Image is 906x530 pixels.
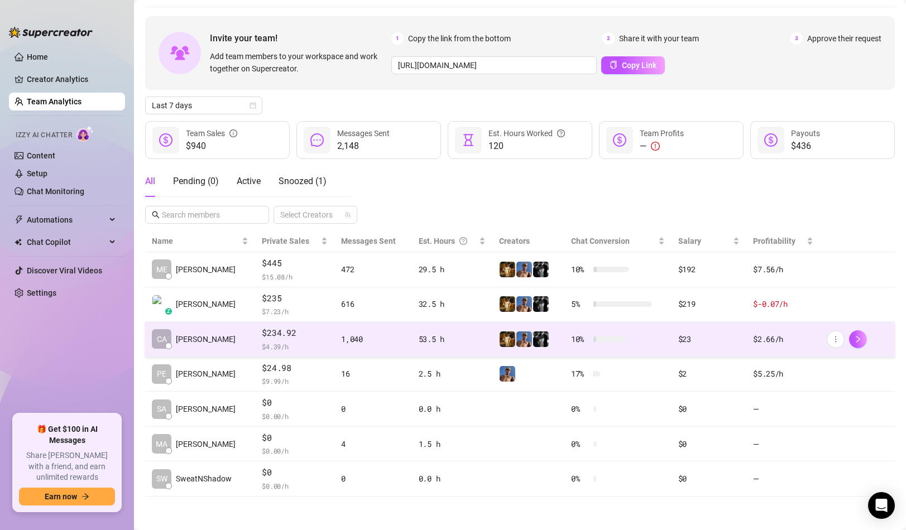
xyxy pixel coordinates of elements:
[27,288,56,297] a: Settings
[619,32,699,45] span: Share it with your team
[488,127,565,139] div: Est. Hours Worked
[176,368,236,380] span: [PERSON_NAME]
[753,333,813,345] div: $2.66 /h
[571,263,589,276] span: 10 %
[408,32,511,45] span: Copy the link from the bottom
[419,263,486,276] div: 29.5 h
[27,52,48,61] a: Home
[237,176,261,186] span: Active
[854,335,862,343] span: right
[262,362,328,375] span: $24.98
[176,403,236,415] span: [PERSON_NAME]
[764,133,778,147] span: dollar-circle
[678,263,740,276] div: $192
[678,438,740,450] div: $0
[341,403,405,415] div: 0
[19,424,115,446] span: 🎁 Get $100 in AI Messages
[533,331,549,347] img: Marvin
[9,27,93,38] img: logo-BBDzfeDw.svg
[15,238,22,246] img: Chat Copilot
[262,341,328,352] span: $ 4.39 /h
[678,298,740,310] div: $219
[500,296,515,312] img: Marvin
[76,126,94,142] img: AI Chatter
[746,392,820,427] td: —
[19,450,115,483] span: Share [PERSON_NAME] with a friend, and earn unlimited rewards
[753,298,813,310] div: $-0.07 /h
[651,142,660,151] span: exclamation-circle
[500,366,515,382] img: Dallas
[341,333,405,345] div: 1,040
[27,187,84,196] a: Chat Monitoring
[310,133,324,147] span: message
[156,263,167,276] span: ME
[341,263,405,276] div: 472
[678,368,740,380] div: $2
[571,473,589,485] span: 0 %
[459,235,467,247] span: question-circle
[262,466,328,479] span: $0
[16,130,72,141] span: Izzy AI Chatter
[391,32,404,45] span: 1
[145,175,155,188] div: All
[27,266,102,275] a: Discover Viral Videos
[341,368,405,380] div: 16
[162,209,253,221] input: Search members
[341,237,396,245] span: Messages Sent
[832,335,840,343] span: more
[791,129,820,138] span: Payouts
[791,139,820,153] span: $436
[262,257,328,270] span: $445
[419,403,486,415] div: 0.0 h
[210,50,387,75] span: Add team members to your workspace and work together on Supercreator.
[500,262,515,277] img: Marvin
[419,473,486,485] div: 0.0 h
[152,211,160,219] span: search
[156,473,167,485] span: SW
[419,235,477,247] div: Est. Hours
[27,233,106,251] span: Chat Copilot
[557,127,565,139] span: question-circle
[337,139,390,153] span: 2,148
[176,438,236,450] span: [PERSON_NAME]
[262,326,328,340] span: $234.92
[19,488,115,505] button: Earn nowarrow-right
[790,32,803,45] span: 3
[341,438,405,450] div: 4
[610,61,617,69] span: copy
[419,368,486,380] div: 2.5 h
[678,237,701,245] span: Salary
[807,32,881,45] span: Approve their request
[15,215,23,224] span: thunderbolt
[533,262,549,277] img: Marvin
[262,292,328,305] span: $235
[753,368,813,380] div: $5.25 /h
[210,31,391,45] span: Invite your team!
[601,56,665,74] button: Copy Link
[159,133,172,147] span: dollar-circle
[250,102,256,109] span: calendar
[165,308,172,315] div: z
[533,296,549,312] img: Marvin
[678,333,740,345] div: $23
[27,169,47,178] a: Setup
[262,396,328,409] span: $0
[500,331,515,347] img: Marvin
[262,445,328,456] span: $ 0.00 /h
[337,129,390,138] span: Messages Sent
[279,176,327,186] span: Snoozed ( 1 )
[229,127,237,139] span: info-circle
[678,403,740,415] div: $0
[157,403,166,415] span: SA
[344,211,351,218] span: team
[176,333,236,345] span: [PERSON_NAME]
[341,473,405,485] div: 0
[152,235,239,247] span: Name
[640,129,684,138] span: Team Profits
[419,438,486,450] div: 1.5 h
[746,427,820,462] td: —
[341,298,405,310] div: 616
[753,263,813,276] div: $7.56 /h
[186,127,237,139] div: Team Sales
[45,492,77,501] span: Earn now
